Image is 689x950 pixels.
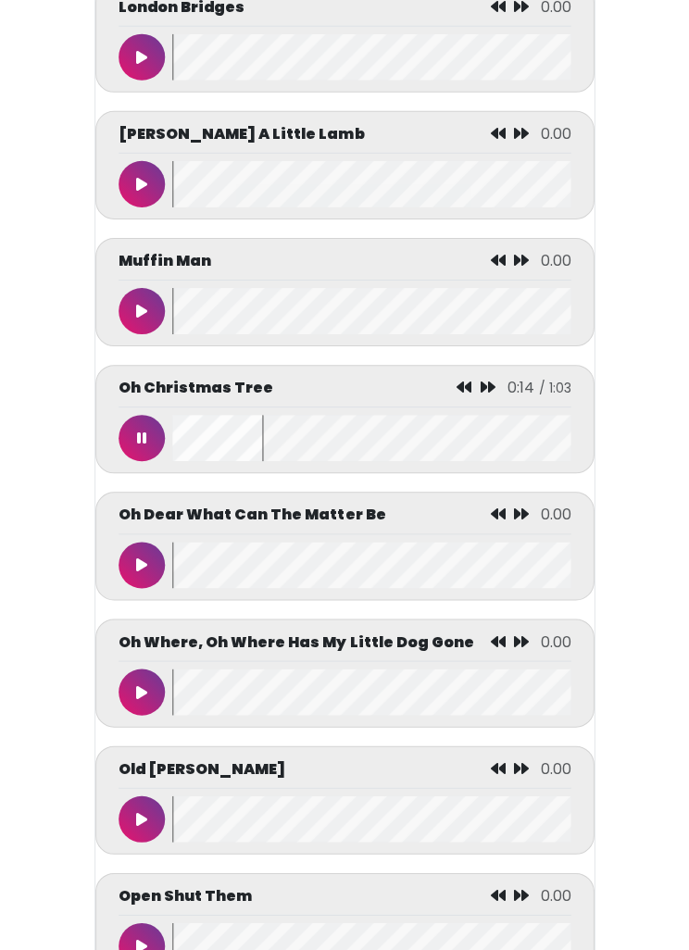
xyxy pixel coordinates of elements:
span: 0.00 [540,250,570,271]
span: 0:14 [507,377,533,398]
p: Old [PERSON_NAME] [119,757,285,780]
p: Open Shut Them [119,884,252,906]
p: Oh Christmas Tree [119,377,273,399]
p: Oh Dear What Can The Matter Be [119,504,385,526]
p: Oh Where, Oh Where Has My Little Dog Gone [119,631,473,653]
span: 0.00 [540,504,570,525]
span: 0.00 [540,123,570,144]
p: [PERSON_NAME] A Little Lamb [119,123,364,145]
span: / 1:03 [538,379,570,397]
span: 0.00 [540,884,570,906]
span: 0.00 [540,631,570,652]
p: Muffin Man [119,250,211,272]
span: 0.00 [540,757,570,779]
